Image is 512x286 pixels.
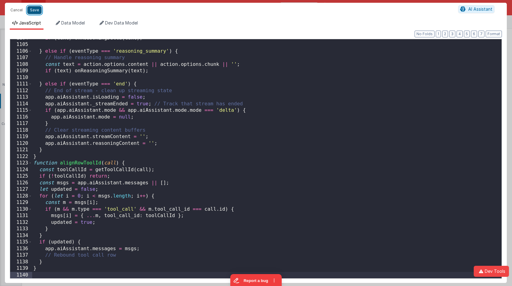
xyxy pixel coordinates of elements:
div: 1116 [10,114,32,121]
div: 1125 [10,173,32,180]
div: 1129 [10,199,32,206]
div: 1134 [10,232,32,239]
div: 1119 [10,134,32,140]
button: Format [486,31,502,37]
span: Dev Data Model [105,20,138,25]
div: 1123 [10,160,32,167]
div: 1130 [10,206,32,213]
div: 1109 [10,68,32,74]
button: 1 [436,31,441,37]
div: 1137 [10,252,32,259]
div: 1131 [10,213,32,219]
div: 1135 [10,239,32,246]
div: 1136 [10,246,32,252]
div: 1118 [10,127,32,134]
button: 2 [442,31,448,37]
div: 1108 [10,61,32,68]
div: 1106 [10,48,32,55]
div: 1127 [10,186,32,193]
div: 1112 [10,88,32,94]
span: Data Model [61,20,85,25]
div: 1128 [10,193,32,200]
button: 5 [464,31,470,37]
span: JavaScript [19,20,41,25]
button: No Folds [415,31,435,37]
div: 1139 [10,265,32,272]
div: 1113 [10,94,32,101]
button: Cancel [7,6,26,14]
div: 1107 [10,55,32,61]
button: AI Assistant [458,5,495,13]
div: 1133 [10,226,32,232]
button: 6 [471,31,477,37]
div: 1138 [10,259,32,265]
div: 1111 [10,81,32,88]
div: 1114 [10,101,32,107]
button: 3 [449,31,455,37]
div: 1105 [10,41,32,48]
div: 1121 [10,147,32,153]
div: 1122 [10,153,32,160]
div: 1120 [10,140,32,147]
button: Dev Tools [474,266,509,277]
div: 1132 [10,219,32,226]
div: 1126 [10,180,32,186]
div: 1110 [10,74,32,81]
button: 4 [457,31,463,37]
span: AI Assistant [468,6,492,12]
div: 1140 [10,272,32,279]
div: 1115 [10,107,32,114]
button: Save [27,6,42,14]
div: 1117 [10,120,32,127]
div: 1124 [10,167,32,173]
button: 7 [478,31,484,37]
